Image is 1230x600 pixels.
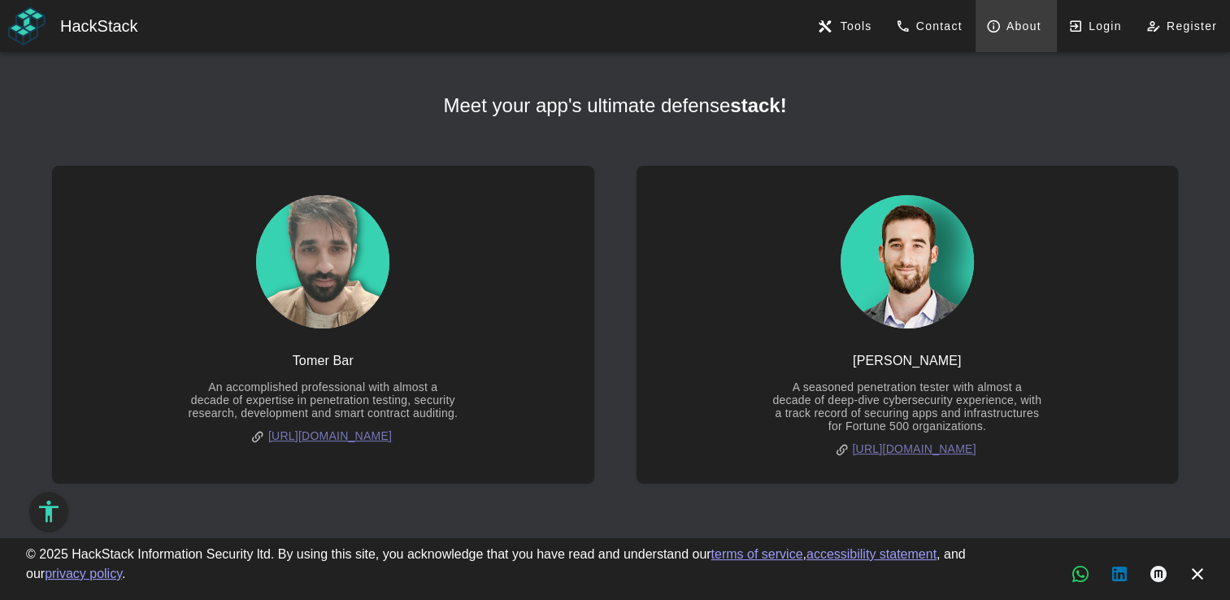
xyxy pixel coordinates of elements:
span: About [991,19,1041,33]
a: terms of service [711,547,803,561]
strong: stack! [730,94,786,116]
div: A seasoned penetration tester with almost a decade of deep-dive cybersecurity experience, with a ... [772,380,1042,433]
div: Stack [60,15,433,37]
span: Hack [60,17,98,35]
button: Accessibility Options [29,492,68,531]
a: WhatsApp chat, new tab [1061,554,1100,593]
span: Login [1073,19,1122,33]
a: [URL][DOMAIN_NAME] [268,429,392,442]
span: Contact [900,19,962,33]
img: HackStack profile picture [841,195,974,328]
span: Register [1151,19,1217,33]
a: privacy policy [45,567,122,580]
a: accessibility statement [806,547,937,561]
div: An accomplished professional with almost a decade of expertise in penetration testing, security r... [188,380,458,420]
img: HackStack [7,6,47,46]
div: Tomer Bar [75,351,572,371]
a: [URL][DOMAIN_NAME] [852,442,976,455]
div: © 2025 HackStack Information Security ltd. By using this site, you acknowledge that you have read... [26,545,1015,584]
a: LinkedIn button, new tab [1100,554,1139,593]
img: HackStack profile picture [256,195,389,328]
span: Tools [839,20,871,33]
div: [PERSON_NAME] [659,351,1156,371]
a: Medium articles, new tab [1139,554,1178,593]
